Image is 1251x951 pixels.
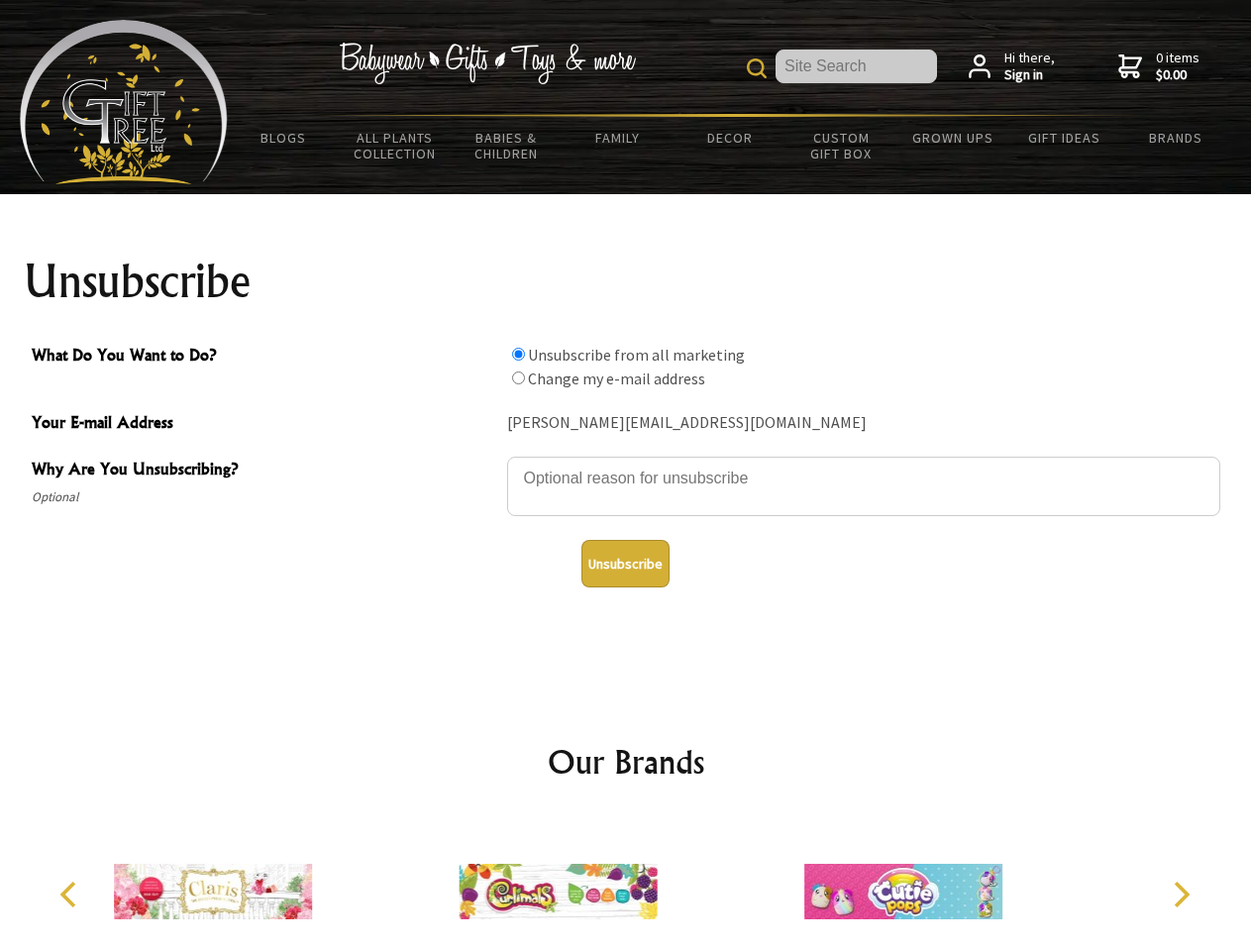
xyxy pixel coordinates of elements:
[1004,50,1055,84] span: Hi there,
[507,457,1220,516] textarea: Why Are You Unsubscribing?
[1120,117,1232,158] a: Brands
[340,117,452,174] a: All Plants Collection
[451,117,563,174] a: Babies & Children
[1004,66,1055,84] strong: Sign in
[507,408,1220,439] div: [PERSON_NAME][EMAIL_ADDRESS][DOMAIN_NAME]
[563,117,675,158] a: Family
[1159,873,1202,916] button: Next
[32,343,497,371] span: What Do You Want to Do?
[896,117,1008,158] a: Grown Ups
[40,738,1212,786] h2: Our Brands
[1156,49,1199,84] span: 0 items
[32,485,497,509] span: Optional
[581,540,670,587] button: Unsubscribe
[674,117,785,158] a: Decor
[20,20,228,184] img: Babyware - Gifts - Toys and more...
[747,58,767,78] img: product search
[339,43,636,84] img: Babywear - Gifts - Toys & more
[1008,117,1120,158] a: Gift Ideas
[528,369,705,388] label: Change my e-mail address
[50,873,93,916] button: Previous
[528,345,745,365] label: Unsubscribe from all marketing
[228,117,340,158] a: BLOGS
[776,50,937,83] input: Site Search
[1156,66,1199,84] strong: $0.00
[32,410,497,439] span: Your E-mail Address
[1118,50,1199,84] a: 0 items$0.00
[512,348,525,361] input: What Do You Want to Do?
[512,371,525,384] input: What Do You Want to Do?
[969,50,1055,84] a: Hi there,Sign in
[24,258,1228,305] h1: Unsubscribe
[785,117,897,174] a: Custom Gift Box
[32,457,497,485] span: Why Are You Unsubscribing?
